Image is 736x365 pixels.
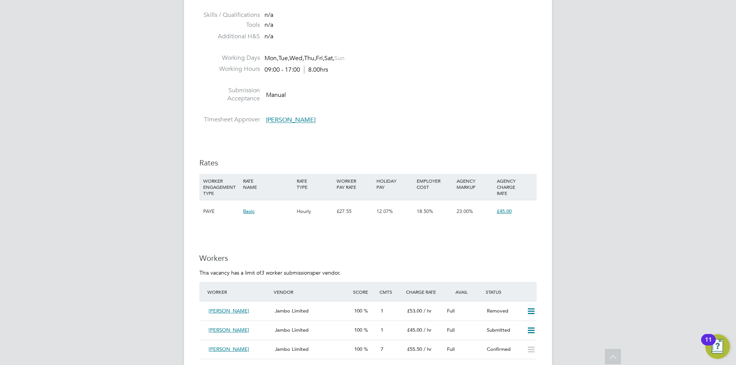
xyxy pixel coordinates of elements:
span: n/a [264,33,273,40]
h3: Rates [199,158,537,168]
span: Sat, [324,54,334,62]
span: 1 [381,308,383,314]
span: £55.50 [407,346,422,352]
span: n/a [264,11,273,19]
div: HOLIDAY PAY [375,174,414,194]
span: Full [447,346,455,352]
div: Charge Rate [404,285,444,299]
span: Manual [266,91,286,99]
div: WORKER PAY RATE [335,174,375,194]
span: Jambo Limited [275,346,309,352]
div: Removed [484,305,524,318]
div: EMPLOYER COST [415,174,455,194]
span: Jambo Limited [275,327,309,333]
label: Working Hours [199,65,260,73]
span: Full [447,327,455,333]
div: RATE TYPE [295,174,335,194]
span: Sun [334,54,345,62]
span: [PERSON_NAME] [209,308,249,314]
button: Open Resource Center, 11 new notifications [705,334,730,359]
span: / hr [424,308,432,314]
div: Status [484,285,537,299]
div: Hourly [295,200,335,223]
div: Avail [444,285,484,299]
span: / hr [424,327,432,333]
div: Cmts [378,285,404,299]
label: Submission Acceptance [199,87,260,103]
span: 100 [354,346,362,352]
em: 3 worker submissions [261,269,312,276]
div: PAYE [201,200,241,223]
label: Timesheet Approver [199,116,260,124]
label: Tools [199,21,260,29]
span: 100 [354,308,362,314]
p: This vacancy has a limit of per vendor. [199,269,537,276]
div: WORKER ENGAGEMENT TYPE [201,174,241,200]
span: [PERSON_NAME] [209,346,249,352]
span: Wed, [289,54,304,62]
span: [PERSON_NAME] [266,116,315,124]
div: £27.55 [335,200,375,223]
span: 7 [381,346,383,352]
div: Score [351,285,378,299]
span: £45.00 [407,327,422,333]
span: 23.00% [457,208,473,214]
label: Skills / Qualifications [199,11,260,19]
span: Thu, [304,54,316,62]
label: Additional H&S [199,33,260,41]
div: AGENCY CHARGE RATE [495,174,535,200]
span: 1 [381,327,383,333]
span: Jambo Limited [275,308,309,314]
div: Worker [205,285,272,299]
span: / hr [424,346,432,352]
div: 09:00 - 17:00 [264,66,328,74]
div: Confirmed [484,343,524,356]
div: Submitted [484,324,524,337]
div: AGENCY MARKUP [455,174,495,194]
div: Vendor [272,285,351,299]
span: Basic [243,208,255,214]
span: Tue, [278,54,289,62]
span: Mon, [264,54,278,62]
h3: Workers [199,253,537,263]
span: Full [447,308,455,314]
span: £53.00 [407,308,422,314]
div: RATE NAME [241,174,294,194]
span: 18.50% [417,208,433,214]
label: Working Days [199,54,260,62]
span: £45.00 [497,208,512,214]
span: 100 [354,327,362,333]
span: Fri, [316,54,324,62]
span: 12.07% [376,208,393,214]
span: 8.00hrs [304,66,328,74]
span: [PERSON_NAME] [209,327,249,333]
span: n/a [264,21,273,29]
div: 11 [705,340,712,350]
